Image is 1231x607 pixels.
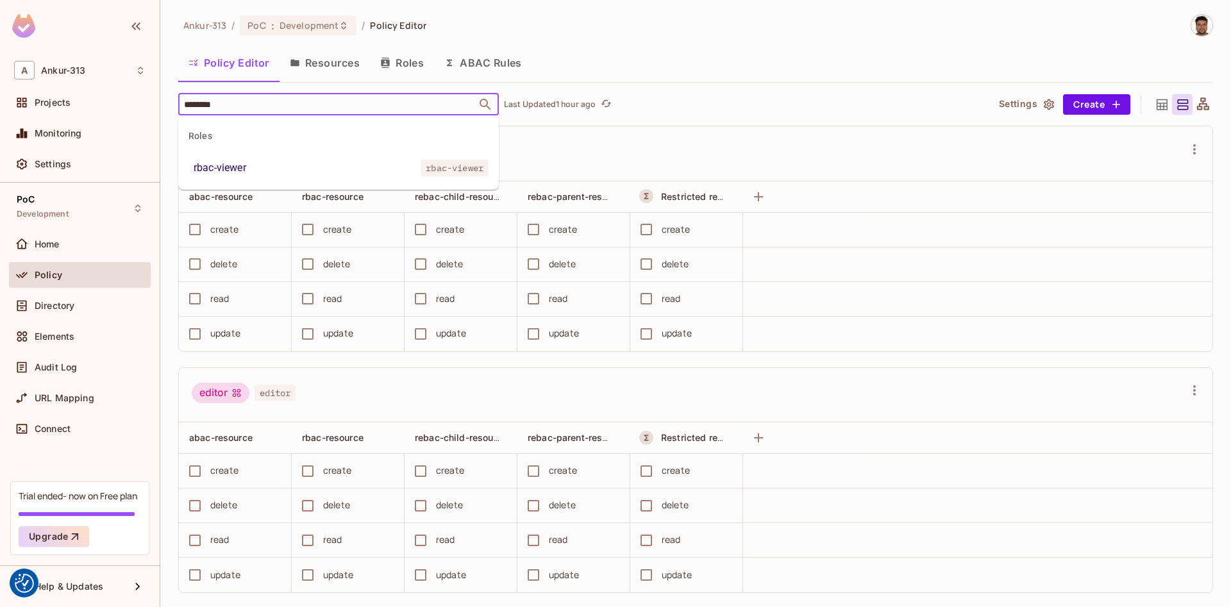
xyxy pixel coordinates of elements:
button: Upgrade [19,526,89,547]
span: refresh [601,98,612,111]
div: delete [436,498,463,512]
div: update [549,568,579,582]
span: rbac-resource [302,191,364,202]
span: Policy Editor [370,19,426,31]
button: Close [476,96,494,113]
div: update [662,326,692,340]
span: : [271,21,275,31]
div: create [323,463,351,478]
div: create [549,463,577,478]
span: rebac-child-resource [415,190,507,203]
div: update [210,568,240,582]
button: refresh [598,97,614,112]
div: create [549,222,577,237]
div: read [662,533,681,547]
div: Roles [178,121,499,151]
span: Monitoring [35,128,82,138]
span: A [14,61,35,79]
span: Development [17,209,69,219]
span: editor [255,385,296,401]
span: Settings [35,159,71,169]
p: Last Updated 1 hour ago [504,99,596,110]
span: Elements [35,331,74,342]
span: Workspace: Ankur-313 [41,65,85,76]
div: update [323,326,353,340]
div: delete [210,498,237,512]
span: Restricted resource [661,431,747,444]
li: / [362,19,365,31]
button: Resources [280,47,370,79]
div: read [210,533,230,547]
div: read [210,292,230,306]
div: read [549,533,568,547]
span: URL Mapping [35,393,94,403]
div: update [436,568,466,582]
div: delete [662,257,689,271]
span: Directory [35,301,74,311]
div: update [436,326,466,340]
div: delete [323,257,350,271]
img: Vladimir Shopov [1191,15,1212,36]
div: read [549,292,568,306]
span: rbac-viewer [421,160,489,176]
div: update [210,326,240,340]
span: Restricted resource [661,190,747,203]
div: create [436,222,464,237]
div: delete [662,498,689,512]
div: rbac-viewer [194,160,246,176]
img: SReyMgAAAABJRU5ErkJggg== [12,14,35,38]
div: delete [436,257,463,271]
span: Projects [35,97,71,108]
div: editor [192,383,249,403]
span: abac-resource [189,432,253,443]
div: delete [549,257,576,271]
span: rebac-child-resource [415,431,507,444]
span: Home [35,239,60,249]
div: create [210,463,239,478]
span: Connect [35,424,71,434]
div: create [662,463,690,478]
div: create [662,222,690,237]
div: update [662,568,692,582]
button: A Resource Set is a dynamically conditioned resource, defined by real-time criteria. [639,431,653,445]
button: Create [1063,94,1130,115]
span: Help & Updates [35,581,103,592]
div: Trial ended- now on Free plan [19,490,137,502]
span: Development [280,19,339,31]
div: delete [210,257,237,271]
div: delete [323,498,350,512]
div: create [436,463,464,478]
div: read [323,533,342,547]
span: rebac-parent-resource [528,431,626,444]
span: abac-resource [189,191,253,202]
div: read [436,533,455,547]
div: read [662,292,681,306]
img: Revisit consent button [15,574,34,593]
span: PoC [17,194,35,204]
span: Audit Log [35,362,77,372]
div: delete [549,498,576,512]
span: the active workspace [183,19,226,31]
button: ABAC Rules [434,47,532,79]
div: read [436,292,455,306]
button: A Resource Set is a dynamically conditioned resource, defined by real-time criteria. [639,189,653,203]
span: Policy [35,270,62,280]
span: Click to refresh data [596,97,614,112]
button: Consent Preferences [15,574,34,593]
span: rebac-parent-resource [528,190,626,203]
div: create [210,222,239,237]
button: Policy Editor [178,47,280,79]
li: / [231,19,235,31]
div: update [549,326,579,340]
div: read [323,292,342,306]
div: update [323,568,353,582]
span: PoC [247,19,265,31]
button: Settings [994,94,1058,115]
button: Roles [370,47,434,79]
span: rbac-resource [302,432,364,443]
div: create [323,222,351,237]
